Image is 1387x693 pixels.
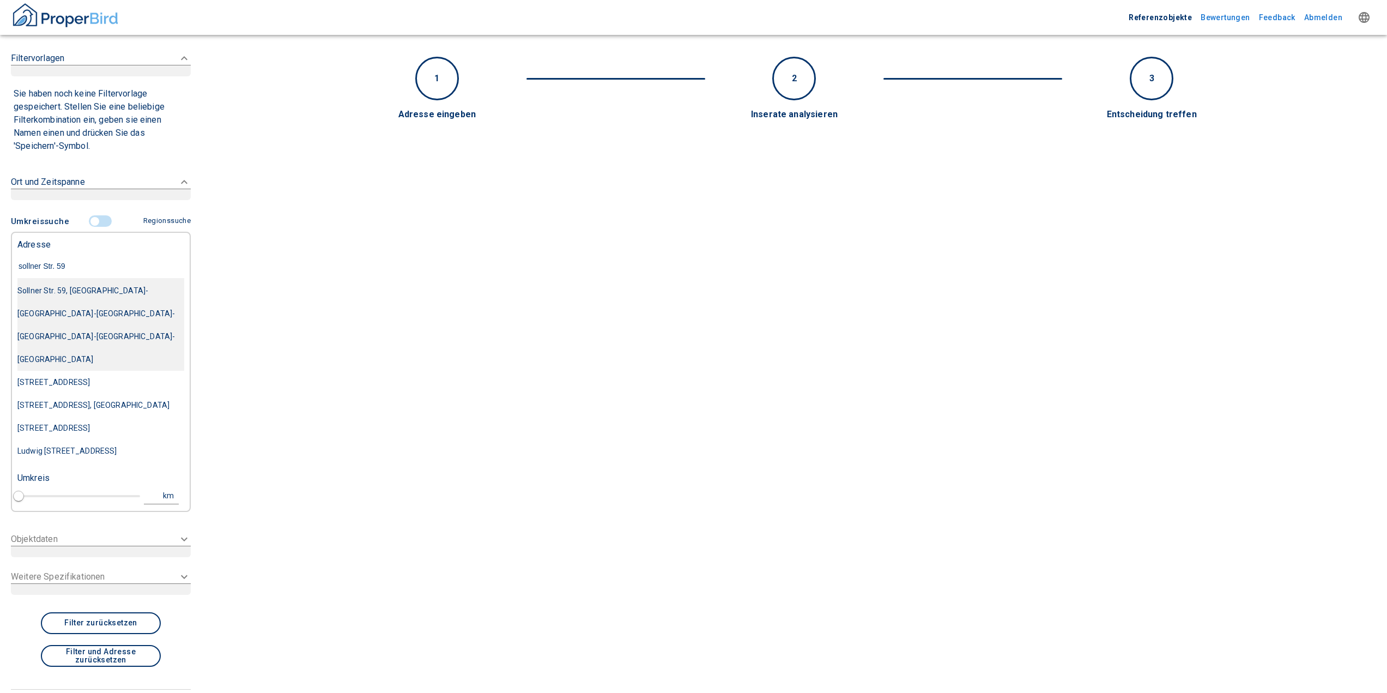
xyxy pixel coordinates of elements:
button: Feedback [1255,7,1300,28]
button: Regionssuche [139,212,191,231]
div: Ort und Zeitspanne [11,165,191,211]
div: Adresse eingeben [303,109,571,121]
p: 2 [792,72,797,85]
p: 1 [434,72,439,85]
p: Adresse [17,238,51,251]
div: Weitere Spezifikationen [11,564,191,601]
div: km [166,489,176,503]
p: Umkreis [17,472,50,485]
button: Abmelden [1300,7,1347,28]
div: Inserate analysieren [661,109,929,121]
button: Filter zurücksetzen [41,612,161,634]
p: 3 [1149,72,1154,85]
div: Ludwig [STREET_ADDRESS] [17,439,184,462]
img: ProperBird Logo and Home Button [11,2,120,29]
div: Filtervorlagen [11,211,191,517]
button: km [144,488,179,504]
div: Entscheidung treffen [1017,109,1286,121]
div: Filtervorlagen [11,41,191,87]
p: Weitere Spezifikationen [11,570,105,583]
button: Umkreissuche [11,211,74,232]
div: Objektdaten [11,526,191,564]
div: Sollner Str. 59, [GEOGRAPHIC_DATA]-[GEOGRAPHIC_DATA]-[GEOGRAPHIC_DATA]-[GEOGRAPHIC_DATA]-[GEOGRAP... [17,279,184,371]
input: Adresse eingeben [17,254,184,279]
p: Ort und Zeitspanne [11,176,85,189]
p: Sie haben noch keine Filtervorlage gespeichert. Stellen Sie eine beliebige Filterkombination ein,... [14,87,188,153]
button: Referenzobjekte [1124,7,1196,28]
button: ProperBird Logo and Home Button [11,2,120,33]
div: [STREET_ADDRESS] [17,417,184,439]
div: [STREET_ADDRESS] [17,371,184,394]
button: Bewertungen [1196,7,1254,28]
div: Filtervorlagen [11,87,191,156]
p: Filtervorlagen [11,52,64,65]
p: Objektdaten [11,533,58,546]
button: Filter und Adresse zurücksetzen [41,645,161,667]
div: [STREET_ADDRESS], [GEOGRAPHIC_DATA] [17,394,184,417]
